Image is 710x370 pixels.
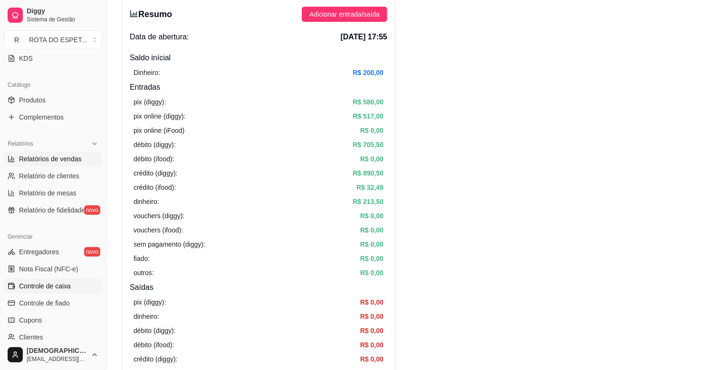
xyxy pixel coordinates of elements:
a: Nota Fiscal (NFC-e) [4,261,102,277]
span: KDS [19,54,33,63]
span: Cupons [19,315,42,325]
article: dinheiro: [134,311,159,322]
article: R$ 32,49 [356,182,384,193]
a: Controle de caixa [4,278,102,294]
span: Controle de fiado [19,298,70,308]
article: R$ 0,00 [360,125,384,136]
article: R$ 0,00 [360,239,384,250]
span: Relatório de clientes [19,171,79,181]
a: Relatório de mesas [4,185,102,201]
h4: Saldo inícial [130,52,387,64]
a: Entregadoresnovo [4,244,102,259]
article: fiado: [134,253,150,264]
article: R$ 0,00 [360,297,384,307]
span: Diggy [27,7,98,16]
a: KDS [4,51,102,66]
span: [DATE] 17:55 [341,31,387,43]
div: Catálogo [4,77,102,92]
span: R [12,35,21,45]
article: vouchers (ifood): [134,225,183,235]
article: R$ 0,00 [360,354,384,364]
span: Clientes [19,333,43,342]
article: débito (ifood): [134,340,174,350]
article: outros: [134,268,154,278]
button: Adicionar entrada/saída [302,7,387,22]
a: DiggySistema de Gestão [4,4,102,27]
article: débito (diggy): [134,139,176,150]
article: R$ 705,50 [353,139,384,150]
article: débito (ifood): [134,154,174,164]
a: Complementos [4,110,102,125]
article: R$ 0,00 [360,325,384,336]
div: ROTA DO ESPET ... [29,35,87,45]
span: Relatórios [8,140,33,148]
h3: Resumo [130,8,172,21]
a: Clientes [4,330,102,345]
article: R$ 0,00 [360,253,384,264]
span: Adicionar entrada/saída [309,9,380,19]
article: pix online (diggy): [134,111,186,121]
article: R$ 0,00 [360,154,384,164]
span: Nota Fiscal (NFC-e) [19,264,78,274]
button: [DEMOGRAPHIC_DATA][EMAIL_ADDRESS][DOMAIN_NAME] [4,343,102,366]
span: Relatório de fidelidade [19,205,85,215]
span: [DEMOGRAPHIC_DATA] [27,347,87,355]
article: R$ 0,00 [360,340,384,350]
article: débito (diggy): [134,325,176,336]
article: crédito (diggy): [134,354,178,364]
article: dinheiro: [134,196,159,207]
span: Data de abertura: [130,31,189,43]
a: Cupons [4,313,102,328]
span: Sistema de Gestão [27,16,98,23]
article: R$ 0,00 [360,268,384,278]
a: Produtos [4,92,102,108]
article: sem pagamento (diggy): [134,239,205,250]
a: Relatório de fidelidadenovo [4,203,102,218]
span: Produtos [19,95,46,105]
span: [EMAIL_ADDRESS][DOMAIN_NAME] [27,355,87,363]
a: Controle de fiado [4,296,102,311]
article: R$ 213,50 [353,196,384,207]
article: R$ 890,50 [353,168,384,178]
article: vouchers (diggy): [134,211,184,221]
h4: Saídas [130,282,387,293]
article: R$ 580,00 [353,97,384,107]
article: Dinheiro: [134,67,160,78]
article: R$ 0,00 [360,211,384,221]
article: pix (diggy): [134,297,166,307]
article: crédito (ifood): [134,182,176,193]
span: bar-chart [130,9,138,18]
article: R$ 0,00 [360,225,384,235]
article: pix online (iFood) [134,125,184,136]
a: Relatórios de vendas [4,151,102,166]
article: crédito (diggy): [134,168,178,178]
button: Select a team [4,30,102,49]
div: Gerenciar [4,229,102,244]
span: Controle de caixa [19,281,71,291]
span: Relatório de mesas [19,188,77,198]
article: R$ 200,00 [353,67,384,78]
h4: Entradas [130,82,387,93]
article: R$ 517,00 [353,111,384,121]
span: Entregadores [19,247,59,257]
article: pix (diggy): [134,97,166,107]
article: R$ 0,00 [360,311,384,322]
span: Complementos [19,112,64,122]
span: Relatórios de vendas [19,154,82,164]
a: Relatório de clientes [4,168,102,184]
